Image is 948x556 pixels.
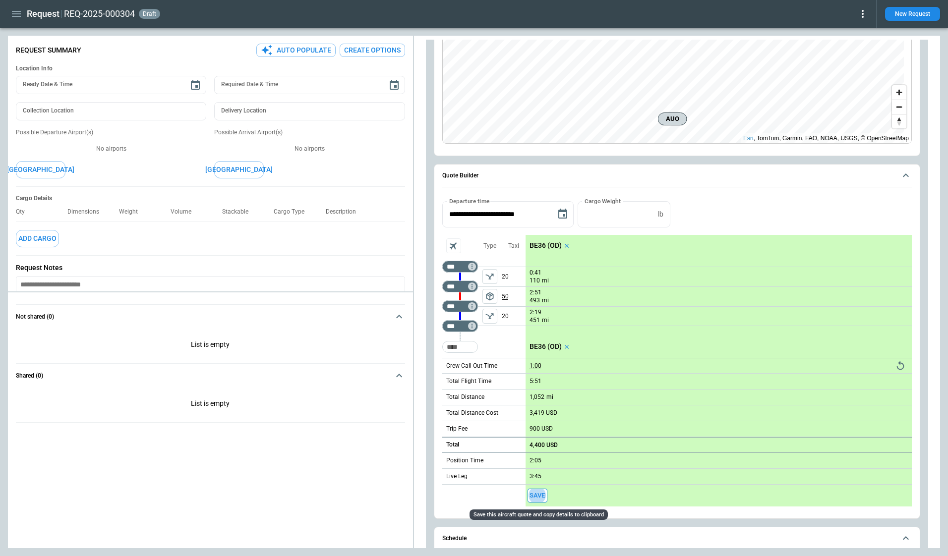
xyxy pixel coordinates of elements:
[482,309,497,324] button: left aligned
[502,307,526,326] p: 20
[442,165,912,187] button: Quote Builder
[16,65,405,72] h6: Location Info
[662,114,682,124] span: AUO
[530,378,541,385] p: 5:51
[27,8,59,20] h1: Request
[256,44,336,57] button: Auto Populate
[530,342,562,351] p: BE36 (OD)
[530,316,540,325] p: 451
[16,145,206,153] p: No airports
[16,128,206,137] p: Possible Departure Airport(s)
[442,300,478,312] div: Too short
[446,472,468,481] p: Live Leg
[528,489,547,503] button: Save
[442,172,478,179] h6: Quote Builder
[446,362,497,370] p: Crew Call Out Time
[530,442,558,449] p: 4,400 USD
[743,133,909,143] div: , TomTom, Garmin, FAO, NOAA, USGS, © OpenStreetMap
[542,316,549,325] p: mi
[16,329,405,363] div: Not shared (0)
[16,305,405,329] button: Not shared (0)
[16,195,405,202] h6: Cargo Details
[482,309,497,324] span: Type of sector
[171,208,199,216] p: Volume
[222,208,256,216] p: Stackable
[482,289,497,304] button: left aligned
[892,100,906,114] button: Zoom out
[16,264,405,272] p: Request Notes
[482,289,497,304] span: Type of sector
[119,208,146,216] p: Weight
[442,280,478,292] div: Too short
[16,230,59,247] button: Add Cargo
[185,75,205,95] button: Choose date
[530,309,541,316] p: 2:19
[326,208,364,216] p: Description
[482,269,497,284] button: left aligned
[274,208,312,216] p: Cargo Type
[67,208,107,216] p: Dimensions
[502,287,526,306] p: 50
[141,10,158,17] span: draft
[446,238,461,253] span: Aircraft selection
[442,527,912,550] button: Schedule
[384,75,404,95] button: Choose date
[16,208,33,216] p: Qty
[483,242,496,250] p: Type
[542,277,549,285] p: mi
[530,457,541,464] p: 2:05
[530,393,544,401] p: 1,052
[16,364,405,388] button: Shared (0)
[482,269,497,284] span: Type of sector
[470,509,608,520] div: Save this aircraft quote and copy details to clipboard
[885,7,940,21] button: New Request
[892,114,906,128] button: Reset bearing to north
[743,135,754,142] a: Esri
[553,204,573,224] button: Choose date, selected date is Sep 24, 2025
[16,388,405,422] p: List is empty
[442,535,467,542] h6: Schedule
[16,373,43,379] h6: Shared (0)
[446,393,484,401] p: Total Distance
[542,296,549,305] p: mi
[16,329,405,363] p: List is empty
[442,320,478,332] div: Too short
[530,362,541,370] p: 1:00
[442,341,478,353] div: Too short
[892,85,906,100] button: Zoom in
[893,358,908,373] button: Reset
[214,161,264,178] button: [GEOGRAPHIC_DATA]
[16,161,65,178] button: [GEOGRAPHIC_DATA]
[530,289,541,296] p: 2:51
[442,201,912,506] div: Quote Builder
[214,145,405,153] p: No airports
[446,442,459,448] h6: Total
[530,277,540,285] p: 110
[446,425,468,433] p: Trip Fee
[449,197,490,205] label: Departure time
[446,377,491,386] p: Total Flight Time
[340,44,405,57] button: Create Options
[485,291,495,301] span: package_2
[442,261,478,273] div: Not found
[526,235,912,506] div: scrollable content
[528,489,547,503] span: Save this aircraft quote and copy details to clipboard
[530,409,557,417] p: 3,419 USD
[508,242,519,250] p: Taxi
[214,128,405,137] p: Possible Arrival Airport(s)
[585,197,621,205] label: Cargo Weight
[446,456,483,465] p: Position Time
[502,267,526,286] p: 20
[64,8,135,20] h2: REQ-2025-000304
[530,473,541,480] p: 3:45
[530,269,541,277] p: 0:41
[16,46,81,55] p: Request Summary
[546,393,553,401] p: mi
[16,388,405,422] div: Not shared (0)
[530,296,540,305] p: 493
[446,409,498,417] p: Total Distance Cost
[530,241,562,250] p: BE36 (OD)
[658,210,663,219] p: lb
[16,314,54,320] h6: Not shared (0)
[530,425,553,433] p: 900 USD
